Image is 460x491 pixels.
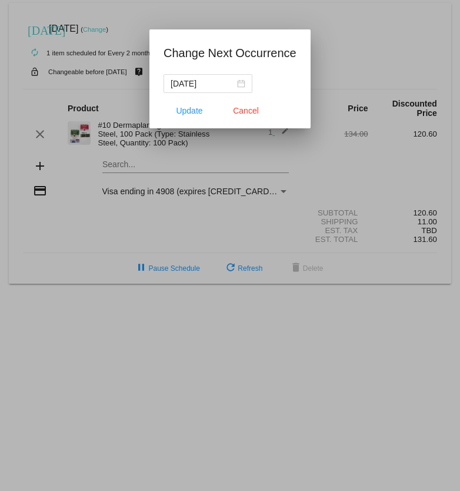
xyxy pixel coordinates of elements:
[233,106,259,115] span: Cancel
[164,44,296,62] h1: Change Next Occurrence
[176,106,203,115] span: Update
[171,77,235,90] input: Select date
[164,100,215,121] button: Update
[220,100,272,121] button: Close dialog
